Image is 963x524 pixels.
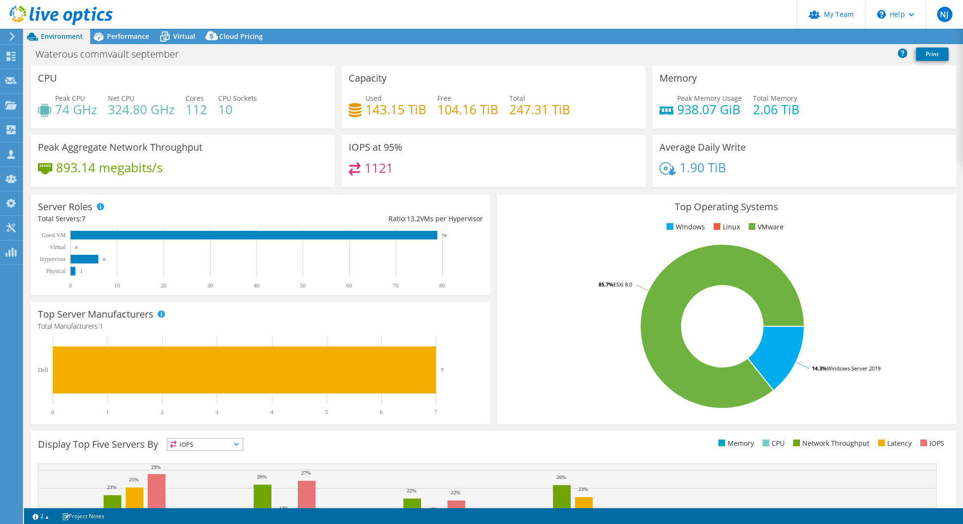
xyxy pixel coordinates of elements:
[218,94,257,103] span: CPU Sockets
[346,282,352,289] text: 60
[161,409,164,416] text: 2
[279,505,289,511] text: 17%
[257,474,267,479] text: 26%
[41,32,83,41] span: Environment
[664,222,705,232] li: Windows
[760,438,785,449] li: CPU
[439,282,445,289] text: 80
[504,202,949,212] h3: Top Operating Systems
[55,510,111,522] a: Project Notes
[270,409,273,416] text: 4
[56,162,163,173] h4: 893.14 megabits/s
[69,282,72,289] text: 0
[103,257,106,262] text: 6
[677,104,742,115] h4: 938.07 GiB
[167,439,243,450] span: IOPS
[393,282,399,289] text: 70
[108,94,134,103] span: Net CPU
[407,214,420,223] span: 13.2
[429,506,438,512] text: 17%
[107,32,149,41] span: Performance
[613,281,632,288] tspan: ESXi 8.0
[753,104,799,115] h4: 2.06 TiB
[173,32,195,41] span: Virtual
[186,94,204,103] span: Cores
[107,484,117,490] text: 23%
[435,409,437,416] text: 7
[42,232,66,238] text: Guest VM
[659,73,697,83] h3: Memory
[365,104,426,115] h4: 143.15 TiB
[301,470,311,476] text: 27%
[129,476,139,482] text: 25%
[38,367,48,373] text: Dell
[38,202,93,212] h3: Server Roles
[659,142,746,153] h3: Average Daily Write
[55,104,97,115] h4: 74 GHz
[31,49,194,60] h1: Waterous commvault september
[365,94,382,103] span: Used
[578,486,588,492] text: 23%
[677,94,742,103] span: Peak Memory Usage
[38,321,483,332] h4: Total Manufacturers:
[106,409,109,416] text: 1
[437,104,498,115] h4: 104.16 TiB
[38,309,153,320] h3: Top Server Manufacturers
[218,104,257,115] h4: 10
[716,438,754,449] li: Memory
[349,142,402,153] h3: IOPS at 95%
[55,94,85,103] span: Peak CPU
[80,269,82,274] text: 1
[114,282,120,289] text: 10
[38,142,202,153] h3: Peak Aggregate Network Throughput
[151,464,161,470] text: 29%
[161,282,166,289] text: 20
[38,73,57,83] h3: CPU
[38,214,260,224] div: Total Servers:
[186,104,207,115] h4: 112
[746,222,784,232] li: VMware
[380,409,383,416] text: 6
[753,94,797,103] span: Total Memory
[812,365,827,372] tspan: 14.3%
[40,256,66,262] text: Hypervisor
[215,409,218,416] text: 3
[46,268,66,274] text: Physical
[509,94,525,103] span: Total
[99,322,103,331] span: 1
[300,282,305,289] text: 50
[50,244,66,250] text: Virtual
[441,367,444,373] text: 7
[827,365,881,372] tspan: Windows Server 2019
[260,214,483,224] div: Ratio: VMs per Hypervisor
[349,73,387,83] h3: Capacity
[207,282,213,289] text: 30
[877,10,886,19] svg: \n
[108,104,175,115] h4: 324.80 GHz
[254,282,259,289] text: 40
[556,474,566,480] text: 26%
[711,222,740,232] li: Linux
[876,438,912,449] li: Latency
[937,7,952,22] span: NJ
[442,233,447,238] text: 79
[437,94,451,103] span: Free
[364,163,393,173] h4: 1121
[219,32,263,41] span: Cloud Pricing
[680,162,726,173] h4: 1.90 TiB
[325,409,328,416] text: 5
[451,489,460,495] text: 22%
[26,510,56,522] a: 2
[599,281,613,288] tspan: 85.7%
[82,214,85,223] span: 7
[75,245,78,250] text: 0
[791,438,869,449] li: Network Throughput
[51,409,54,416] text: 0
[407,488,416,493] text: 22%
[509,104,570,115] h4: 247.31 TiB
[918,438,944,449] li: IOPS
[916,48,949,61] a: Print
